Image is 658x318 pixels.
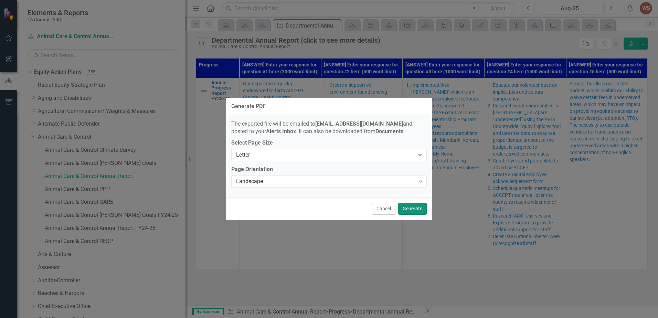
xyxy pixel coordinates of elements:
[236,151,415,159] div: Letter
[315,120,403,127] strong: [EMAIL_ADDRESS][DOMAIN_NAME]
[231,103,266,109] div: Generate PDF
[231,166,427,173] label: Page Orientation
[372,203,395,215] button: Cancel
[231,120,412,135] span: The exported file will be emailed to and posted to your . It can also be downloaded from .
[266,128,296,135] strong: Alerts Inbox
[375,128,403,135] strong: Documents
[398,203,427,215] button: Generate
[231,139,427,147] label: Select Page Size
[236,178,415,185] div: Landscape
